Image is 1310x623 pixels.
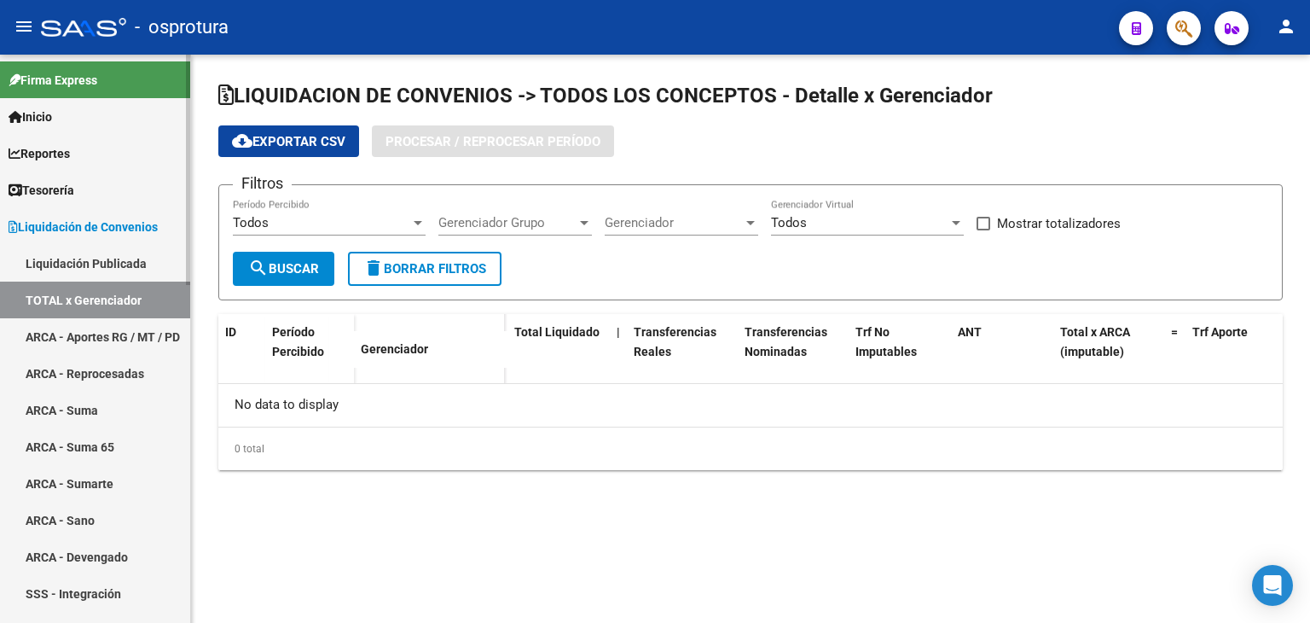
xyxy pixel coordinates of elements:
button: Borrar Filtros [348,252,501,286]
datatable-header-cell: Total Liquidado [507,314,610,389]
span: Total Liquidado [514,325,600,339]
button: Exportar CSV [218,125,359,157]
span: Procesar / Reprocesar período [385,134,600,149]
span: | [617,325,620,339]
span: Gerenciador Grupo [438,215,577,230]
span: Inicio [9,108,52,126]
span: Reportes [9,144,70,163]
span: Mostrar totalizadores [997,213,1121,234]
datatable-header-cell: Total x ARCA (imputable) [1053,314,1164,389]
datatable-header-cell: Transferencias Nominadas [738,314,849,389]
span: = [1171,325,1178,339]
datatable-header-cell: ID [218,314,265,386]
h3: Filtros [233,172,292,195]
span: Gerenciador [605,215,743,230]
span: LIQUIDACION DE CONVENIOS -> TODOS LOS CONCEPTOS - Detalle x Gerenciador [218,84,993,108]
span: Firma Express [9,71,97,90]
mat-icon: menu [14,16,34,37]
span: Tesorería [9,181,74,200]
datatable-header-cell: Transferencias Reales [627,314,738,389]
div: Open Intercom Messenger [1252,565,1293,606]
span: Exportar CSV [232,134,345,149]
span: ANT [958,325,982,339]
datatable-header-cell: Trf No Imputables [849,314,951,389]
mat-icon: delete [363,258,384,278]
span: - osprotura [135,9,229,46]
span: Total x ARCA (imputable) [1060,325,1130,358]
span: Transferencias Nominadas [745,325,827,358]
span: Buscar [248,261,319,277]
span: Borrar Filtros [363,261,486,277]
span: Transferencias Reales [634,325,716,358]
mat-icon: cloud_download [232,131,252,151]
datatable-header-cell: Período Percibido [265,314,329,386]
mat-icon: person [1276,16,1296,37]
span: Trf No Imputables [855,325,917,358]
button: Procesar / Reprocesar período [372,125,614,157]
div: No data to display [218,384,1283,427]
span: Todos [771,215,807,230]
span: Liquidación de Convenios [9,218,158,236]
datatable-header-cell: | [610,314,627,389]
datatable-header-cell: Gerenciador [354,331,507,368]
datatable-header-cell: = [1164,314,1185,389]
mat-icon: search [248,258,269,278]
button: Buscar [233,252,334,286]
span: Trf Aporte [1192,325,1248,339]
datatable-header-cell: ANT [951,314,1053,389]
span: Gerenciador [361,342,428,356]
span: Período Percibido [272,325,324,358]
span: ID [225,325,236,339]
span: Todos [233,215,269,230]
div: 0 total [218,428,1283,470]
datatable-header-cell: Trf Aporte [1185,314,1288,389]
